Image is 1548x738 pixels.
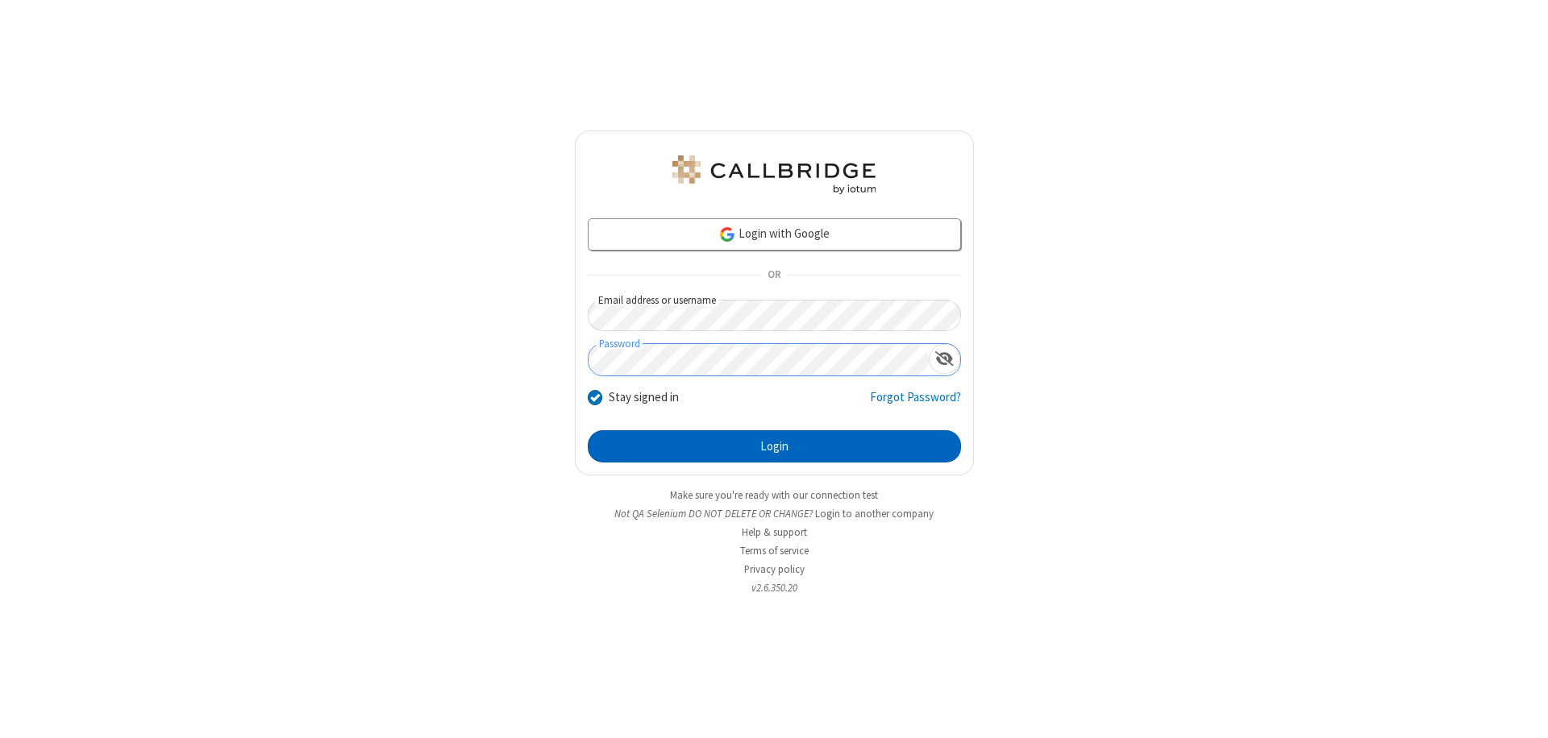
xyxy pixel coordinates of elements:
li: Not QA Selenium DO NOT DELETE OR CHANGE? [575,506,974,521]
a: Privacy policy [744,562,805,576]
input: Password [589,344,929,375]
label: Stay signed in [609,388,679,407]
a: Help & support [742,525,807,539]
span: OR [761,264,787,287]
a: Login with Google [588,218,961,251]
li: v2.6.350.20 [575,580,974,595]
a: Forgot Password? [870,388,961,419]
img: QA Selenium DO NOT DELETE OR CHANGE [669,155,879,194]
a: Terms of service [740,544,809,558]
button: Login [588,430,961,462]
input: Email address or username [588,300,961,331]
img: google-icon.png [718,226,736,243]
button: Login to another company [815,506,934,521]
a: Make sure you're ready with our connection test [670,488,878,502]
div: Show password [929,344,960,374]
